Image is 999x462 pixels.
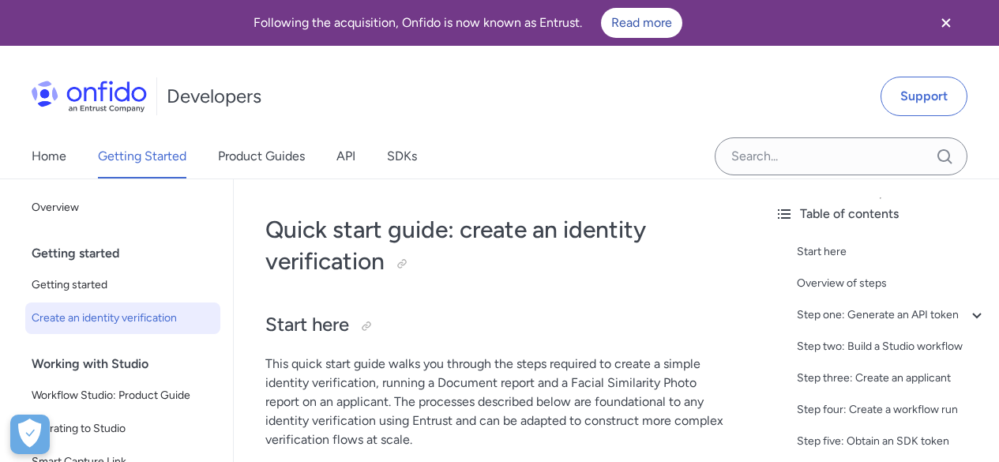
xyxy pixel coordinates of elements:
[601,8,682,38] a: Read more
[265,214,730,277] h1: Quick start guide: create an identity verification
[715,137,967,175] input: Onfido search input field
[10,415,50,454] div: Cookie Preferences
[32,419,214,438] span: Migrating to Studio
[19,8,917,38] div: Following the acquisition, Onfido is now known as Entrust.
[218,134,305,178] a: Product Guides
[25,269,220,301] a: Getting started
[32,134,66,178] a: Home
[10,415,50,454] button: Open Preferences
[32,238,227,269] div: Getting started
[937,13,956,32] svg: Close banner
[25,413,220,445] a: Migrating to Studio
[32,81,147,112] img: Onfido Logo
[32,198,214,217] span: Overview
[775,205,986,223] div: Table of contents
[797,400,986,419] a: Step four: Create a workflow run
[881,77,967,116] a: Support
[32,386,214,405] span: Workflow Studio: Product Guide
[32,348,227,380] div: Working with Studio
[797,337,986,356] a: Step two: Build a Studio workflow
[25,302,220,334] a: Create an identity verification
[797,242,986,261] a: Start here
[265,355,730,449] p: This quick start guide walks you through the steps required to create a simple identity verificat...
[25,192,220,223] a: Overview
[32,276,214,295] span: Getting started
[98,134,186,178] a: Getting Started
[32,309,214,328] span: Create an identity verification
[797,432,986,451] a: Step five: Obtain an SDK token
[336,134,355,178] a: API
[797,306,986,325] a: Step one: Generate an API token
[25,380,220,411] a: Workflow Studio: Product Guide
[797,274,986,293] a: Overview of steps
[917,3,975,43] button: Close banner
[167,84,261,109] h1: Developers
[797,369,986,388] a: Step three: Create an applicant
[265,312,730,339] h2: Start here
[387,134,417,178] a: SDKs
